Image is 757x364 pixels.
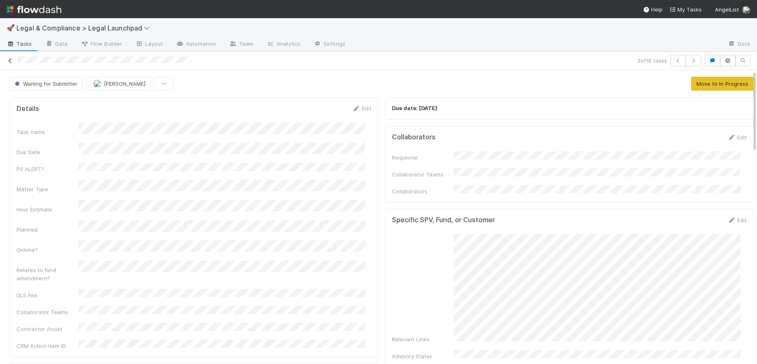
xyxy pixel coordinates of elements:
[392,170,454,178] div: Collaborator Teams
[727,134,747,141] a: Edit
[7,40,32,48] span: Tasks
[16,205,78,214] div: Hour Estimate
[16,342,78,350] div: CRM Action Item ID
[392,335,454,343] div: Relevant Links
[392,133,436,141] h5: Collaborators
[16,246,78,254] div: Ontime?
[721,38,757,51] a: Docs
[16,308,78,316] div: Collaborator Teams
[352,105,371,112] a: Edit
[16,148,78,156] div: Due Date
[392,105,437,111] strong: Due date: [DATE]
[669,5,702,14] a: My Tasks
[643,5,663,14] div: Help
[715,6,739,13] span: AngelList
[260,38,307,51] a: Analytics
[7,24,15,31] span: 🚀
[16,128,78,136] div: Task name
[74,38,129,51] a: Flow Builder
[691,77,754,91] button: Move to In Progress
[81,40,122,48] span: Flow Builder
[16,185,78,193] div: Matter Type
[742,6,750,14] img: avatar_ba22fd42-677f-4b89-aaa3-073be741e398.png
[86,77,151,91] button: [PERSON_NAME]
[129,38,169,51] a: Layout
[16,24,154,32] span: Legal & Compliance > Legal Launchpad
[169,38,223,51] a: Automation
[93,80,101,88] img: avatar_b5be9b1b-4537-4870-b8e7-50cc2287641b.png
[392,216,495,224] h5: Specific SPV, Fund, or Customer
[223,38,260,51] a: Team
[39,38,74,51] a: Data
[392,187,454,195] div: Collaborators
[7,2,61,16] img: logo-inverted-e16ddd16eac7371096b0.svg
[16,225,78,234] div: Planned
[16,165,78,173] div: P0 ALERT?
[16,291,78,299] div: DLS Fee
[16,266,78,282] div: Relates to fund amendment?
[727,217,747,223] a: Edit
[104,80,145,87] span: [PERSON_NAME]
[669,6,702,13] span: My Tasks
[307,38,352,51] a: Settings
[9,77,83,91] button: Waiting for Submitter
[392,153,454,162] div: Requester
[637,56,667,65] span: 3 of 18 tasks
[392,352,454,360] div: Advisory Status
[13,80,77,87] span: Waiting for Submitter
[16,105,39,113] h5: Details
[16,325,78,333] div: Contractor Assist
